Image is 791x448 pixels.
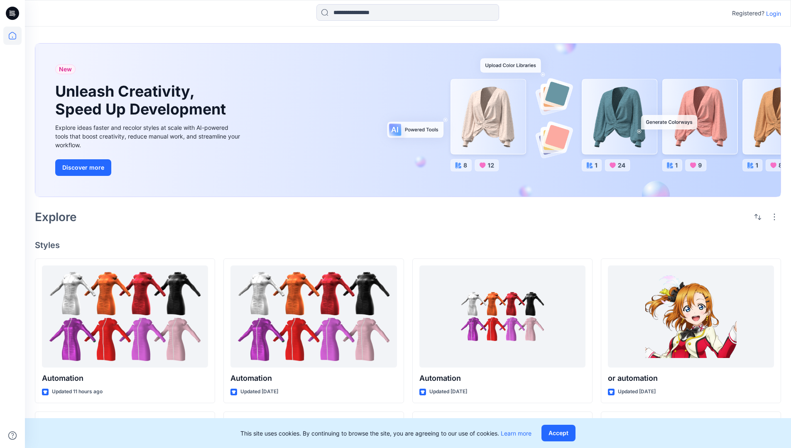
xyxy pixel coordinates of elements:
[55,159,242,176] a: Discover more
[55,83,230,118] h1: Unleash Creativity, Speed Up Development
[419,373,585,384] p: Automation
[35,210,77,224] h2: Explore
[59,64,72,74] span: New
[419,265,585,368] a: Automation
[608,265,774,368] a: or automation
[42,265,208,368] a: Automation
[55,123,242,149] div: Explore ideas faster and recolor styles at scale with AI-powered tools that boost creativity, red...
[732,8,764,18] p: Registered?
[240,387,278,396] p: Updated [DATE]
[35,240,781,250] h4: Styles
[230,373,397,384] p: Automation
[618,387,656,396] p: Updated [DATE]
[55,159,111,176] button: Discover more
[766,9,781,18] p: Login
[429,387,467,396] p: Updated [DATE]
[608,373,774,384] p: or automation
[541,425,575,441] button: Accept
[501,430,531,437] a: Learn more
[52,387,103,396] p: Updated 11 hours ago
[230,265,397,368] a: Automation
[42,373,208,384] p: Automation
[240,429,531,438] p: This site uses cookies. By continuing to browse the site, you are agreeing to our use of cookies.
